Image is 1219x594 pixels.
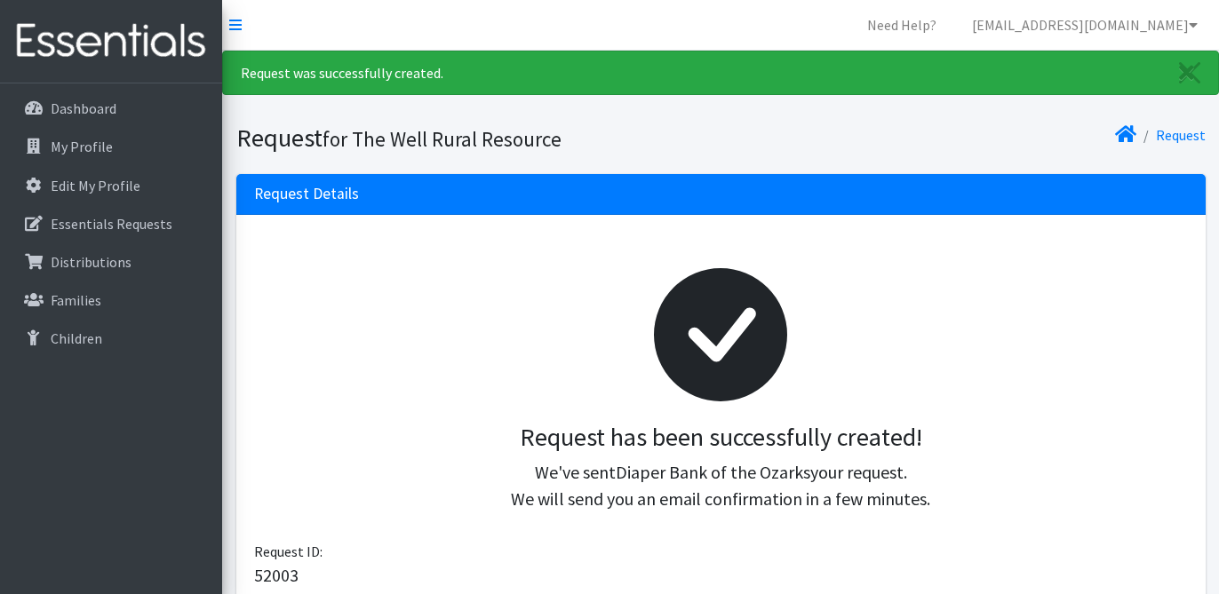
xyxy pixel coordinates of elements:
[1161,51,1218,94] a: Close
[7,282,215,318] a: Families
[7,206,215,242] a: Essentials Requests
[51,291,101,309] p: Families
[254,185,359,203] h3: Request Details
[7,168,215,203] a: Edit My Profile
[51,138,113,155] p: My Profile
[7,12,215,71] img: HumanEssentials
[268,459,1174,512] p: We've sent your request. We will send you an email confirmation in a few minutes.
[323,126,562,152] small: for The Well Rural Resource
[254,562,1188,589] p: 52003
[236,123,714,154] h1: Request
[7,321,215,356] a: Children
[254,543,323,560] span: Request ID:
[51,177,140,194] p: Edit My Profile
[616,461,810,483] span: Diaper Bank of the Ozarks
[958,7,1212,43] a: [EMAIL_ADDRESS][DOMAIN_NAME]
[51,329,102,347] p: Children
[1156,126,1206,144] a: Request
[51,253,131,271] p: Distributions
[51,215,172,233] p: Essentials Requests
[222,51,1219,95] div: Request was successfully created.
[853,7,951,43] a: Need Help?
[7,129,215,164] a: My Profile
[7,244,215,280] a: Distributions
[7,91,215,126] a: Dashboard
[268,423,1174,453] h3: Request has been successfully created!
[51,99,116,117] p: Dashboard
